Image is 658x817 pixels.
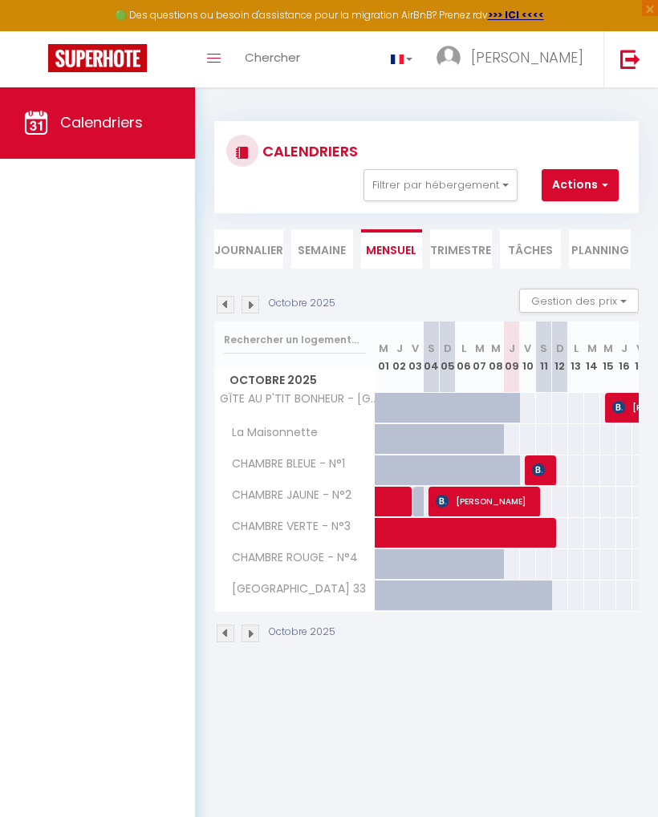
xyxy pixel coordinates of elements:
abbr: M [475,341,485,356]
li: Tâches [500,229,562,269]
abbr: J [509,341,515,356]
th: 17 [632,322,648,393]
h3: CALENDRIERS [258,133,358,169]
span: [PERSON_NAME] [532,455,554,485]
th: 05 [440,322,456,393]
th: 13 [568,322,584,393]
span: Chercher [245,49,300,66]
img: logout [620,49,640,69]
span: La Maisonnette [217,424,322,442]
li: Journalier [214,229,283,269]
a: ... [PERSON_NAME] [424,31,603,87]
abbr: J [621,341,628,356]
abbr: S [428,341,435,356]
abbr: V [524,341,531,356]
span: CHAMBRE ROUGE - N°4 [217,549,362,567]
li: Trimestre [430,229,492,269]
button: Filtrer par hébergement [364,169,518,201]
span: [PERSON_NAME] [436,486,538,516]
th: 16 [616,322,632,393]
abbr: S [540,341,547,356]
span: Calendriers [60,112,143,132]
abbr: L [574,341,579,356]
a: >>> ICI <<<< [488,8,544,22]
img: Super Booking [48,44,147,72]
abbr: M [379,341,388,356]
abbr: M [491,341,501,356]
th: 12 [552,322,568,393]
th: 07 [472,322,488,393]
th: 09 [504,322,520,393]
abbr: L [461,341,466,356]
th: 10 [520,322,536,393]
button: Actions [542,169,619,201]
th: 15 [600,322,616,393]
th: 06 [456,322,472,393]
th: 14 [584,322,600,393]
abbr: D [556,341,564,356]
th: 08 [488,322,504,393]
span: [PERSON_NAME] [471,47,583,67]
span: Octobre 2025 [215,369,375,392]
abbr: D [444,341,452,356]
li: Mensuel [361,229,423,269]
abbr: M [603,341,613,356]
span: CHAMBRE BLEUE - N°1 [217,455,349,473]
span: [GEOGRAPHIC_DATA] 33 [217,580,370,598]
button: Gestion des prix [519,289,639,313]
abbr: M [587,341,597,356]
th: 03 [408,322,424,393]
th: 04 [424,322,440,393]
th: 01 [376,322,392,393]
span: GÎTE AU P'TIT BONHEUR - [GEOGRAPHIC_DATA] [217,393,378,405]
input: Rechercher un logement... [224,326,366,354]
abbr: V [412,341,419,356]
li: Semaine [291,229,353,269]
span: CHAMBRE JAUNE - N°2 [217,487,355,504]
p: Octobre 2025 [269,625,335,640]
th: 02 [392,322,408,393]
li: Planning [569,229,631,269]
p: Octobre 2025 [269,296,335,311]
img: ... [437,46,461,70]
abbr: J [396,341,403,356]
a: Chercher [233,31,312,87]
abbr: V [636,341,644,356]
th: 11 [536,322,552,393]
span: CHAMBRE VERTE - N°3 [217,518,355,536]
